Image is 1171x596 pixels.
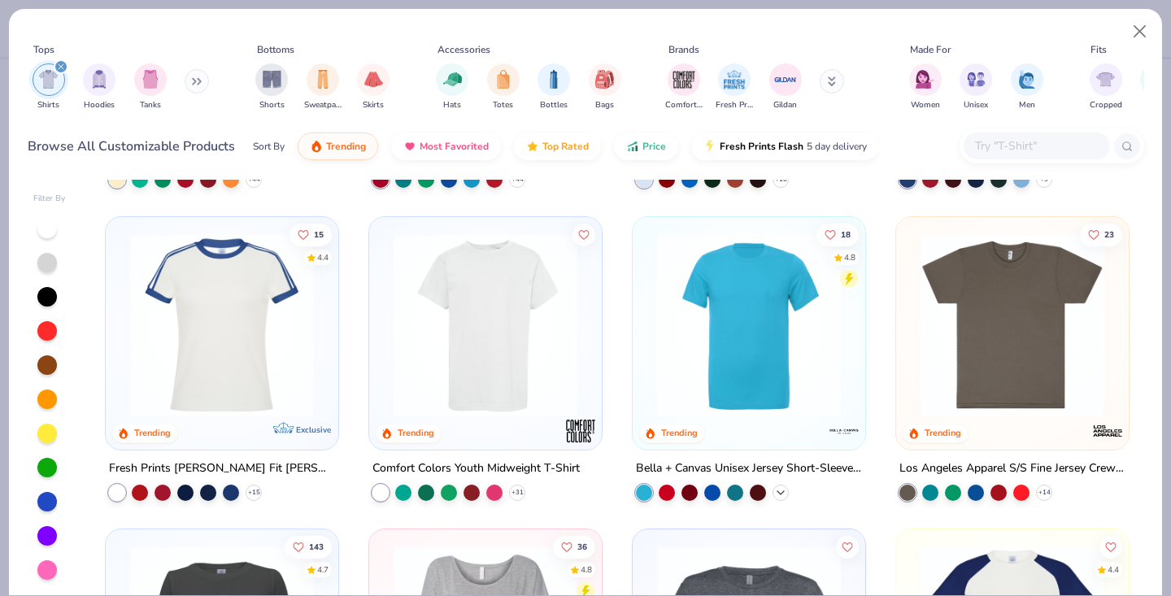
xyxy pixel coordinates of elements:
div: Fresh Prints [PERSON_NAME] Fit [PERSON_NAME] Shirt with Stripes [109,458,335,478]
button: Like [1099,536,1122,559]
img: Bags Image [595,70,613,89]
span: 23 [1104,230,1114,238]
button: Like [836,536,859,559]
button: filter button [134,63,167,111]
span: Most Favorited [420,140,489,153]
img: Shirts Image [39,70,58,89]
span: + 31 [511,487,524,497]
img: Comfort Colors logo [564,414,597,446]
span: Top Rated [542,140,589,153]
span: Gildan [773,99,797,111]
div: filter for Bags [589,63,621,111]
div: filter for Cropped [1090,63,1122,111]
span: Cropped [1090,99,1122,111]
button: filter button [1090,63,1122,111]
button: filter button [665,63,703,111]
img: Unisex Image [967,70,986,89]
div: Filter By [33,193,66,205]
div: Tops [33,42,54,57]
img: 10a0a8bf-8f21-4ecd-81c8-814f1e31d243 [649,233,849,416]
div: Fits [1090,42,1107,57]
button: filter button [83,63,115,111]
img: Bella + Canvas logo [828,414,860,446]
button: Like [553,536,595,559]
button: Price [614,133,678,160]
div: Brands [668,42,699,57]
button: filter button [1011,63,1043,111]
img: Sweatpants Image [314,70,332,89]
span: Fresh Prints [716,99,753,111]
span: 36 [577,543,587,551]
span: + 44 [248,174,260,184]
span: 5 day delivery [807,137,867,156]
img: TopRated.gif [526,140,539,153]
div: Comfort Colors Youth Midweight T-Shirt [372,458,580,478]
span: Unisex [964,99,988,111]
div: 4.8 [581,564,592,576]
span: Shirts [37,99,59,111]
button: Like [816,223,859,246]
div: 4.4 [1108,564,1119,576]
div: 4.8 [844,251,855,263]
span: + 44 [511,174,524,184]
button: filter button [357,63,390,111]
div: filter for Sweatpants [304,63,342,111]
div: filter for Fresh Prints [716,63,753,111]
div: Accessories [437,42,490,57]
img: Hats Image [443,70,462,89]
button: filter button [716,63,753,111]
button: filter button [436,63,468,111]
button: Like [1080,223,1122,246]
button: Like [285,536,333,559]
span: + 9 [1040,174,1048,184]
span: Hats [443,99,461,111]
div: filter for Tanks [134,63,167,111]
img: Bottles Image [545,70,563,89]
img: c8ccbca0-6ae1-4d8d-94ba-deb159e0abb2 [385,233,585,416]
span: Totes [493,99,513,111]
img: Fresh Prints Image [722,67,747,92]
span: Fresh Prints Flash [720,140,803,153]
button: Trending [298,133,378,160]
span: Price [642,140,666,153]
img: flash.gif [703,140,716,153]
button: filter button [538,63,570,111]
div: 4.7 [318,564,329,576]
button: Fresh Prints Flash5 day delivery [691,133,879,160]
div: Los Angeles Apparel S/S Fine Jersey Crew 4.3 Oz [899,458,1125,478]
img: Los Angeles Apparel logo [1090,414,1123,446]
div: filter for Gildan [769,63,802,111]
button: filter button [960,63,992,111]
img: most_fav.gif [403,140,416,153]
div: filter for Hoodies [83,63,115,111]
span: Women [911,99,940,111]
div: filter for Totes [487,63,520,111]
button: Top Rated [514,133,601,160]
span: Exclusive [296,424,331,434]
span: Hoodies [84,99,115,111]
span: Tanks [140,99,161,111]
span: Bags [595,99,614,111]
div: filter for Hats [436,63,468,111]
button: filter button [769,63,802,111]
div: filter for Women [909,63,942,111]
div: filter for Skirts [357,63,390,111]
img: Totes Image [494,70,512,89]
img: Shorts Image [263,70,281,89]
div: filter for Shorts [255,63,288,111]
img: Comfort Colors Image [672,67,696,92]
span: Bottles [540,99,568,111]
div: Sort By [253,139,285,154]
img: Gildan Image [773,67,798,92]
img: Hoodies Image [90,70,108,89]
span: Shorts [259,99,285,111]
div: filter for Men [1011,63,1043,111]
button: Close [1125,16,1156,47]
img: Tanks Image [141,70,159,89]
img: Men Image [1018,70,1036,89]
button: filter button [909,63,942,111]
div: filter for Unisex [960,63,992,111]
button: filter button [304,63,342,111]
span: Comfort Colors [665,99,703,111]
div: filter for Comfort Colors [665,63,703,111]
